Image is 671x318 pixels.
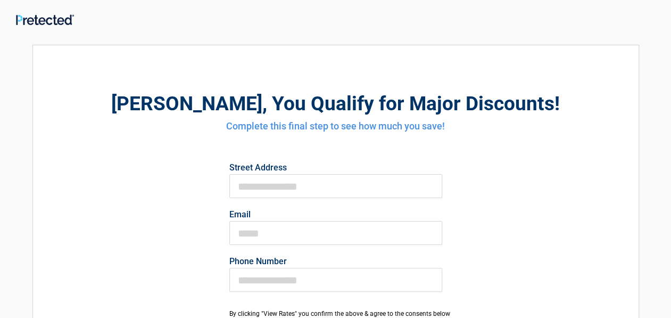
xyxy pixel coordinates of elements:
img: Main Logo [16,14,74,25]
span: [PERSON_NAME] [111,92,262,115]
h2: , You Qualify for Major Discounts! [92,91,580,117]
label: Email [229,210,442,219]
label: Phone Number [229,257,442,266]
label: Street Address [229,164,442,172]
h4: Complete this final step to see how much you save! [92,119,580,133]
